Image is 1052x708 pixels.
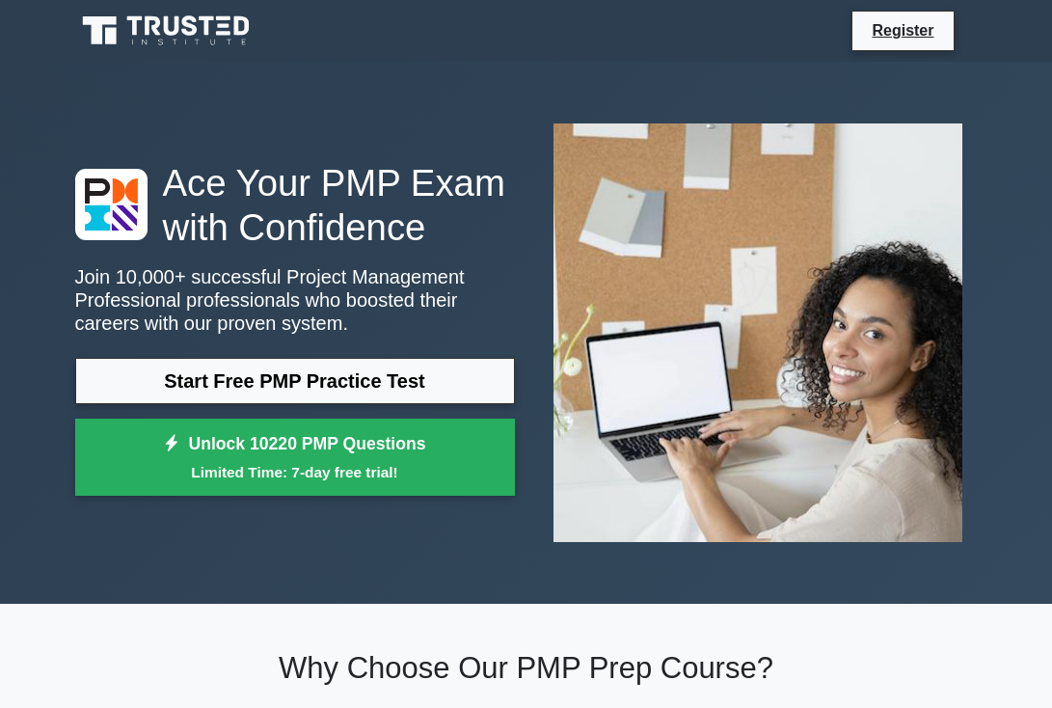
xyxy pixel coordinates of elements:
[99,461,491,483] small: Limited Time: 7-day free trial!
[75,161,515,250] h1: Ace Your PMP Exam with Confidence
[860,18,945,42] a: Register
[75,419,515,496] a: Unlock 10220 PMP QuestionsLimited Time: 7-day free trial!
[75,358,515,404] a: Start Free PMP Practice Test
[75,265,515,335] p: Join 10,000+ successful Project Management Professional professionals who boosted their careers w...
[75,650,978,686] h2: Why Choose Our PMP Prep Course?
